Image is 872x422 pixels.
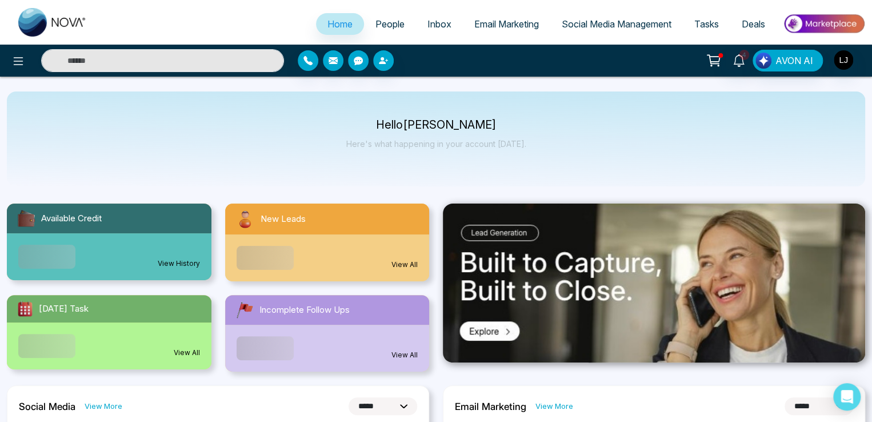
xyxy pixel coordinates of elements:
[755,53,771,69] img: Lead Flow
[443,204,865,363] img: .
[261,213,306,226] span: New Leads
[562,18,671,30] span: Social Media Management
[85,401,122,412] a: View More
[158,258,200,269] a: View History
[739,50,749,60] span: 4
[694,18,719,30] span: Tasks
[391,260,418,270] a: View All
[18,8,87,37] img: Nova CRM Logo
[39,302,89,316] span: [DATE] Task
[463,13,550,35] a: Email Marketing
[834,50,853,70] img: User Avatar
[455,401,526,412] h2: Email Marketing
[234,300,255,320] img: followUps.svg
[753,50,823,71] button: AVON AI
[416,13,463,35] a: Inbox
[41,212,102,225] span: Available Credit
[234,208,256,230] img: newLeads.svg
[375,18,405,30] span: People
[391,350,418,360] a: View All
[730,13,777,35] a: Deals
[833,383,861,411] div: Open Intercom Messenger
[782,11,865,37] img: Market-place.gif
[364,13,416,35] a: People
[19,401,75,412] h2: Social Media
[742,18,765,30] span: Deals
[259,304,350,317] span: Incomplete Follow Ups
[327,18,353,30] span: Home
[218,204,437,281] a: New LeadsView All
[218,295,437,372] a: Incomplete Follow UpsView All
[775,54,813,67] span: AVON AI
[550,13,683,35] a: Social Media Management
[474,18,539,30] span: Email Marketing
[316,13,364,35] a: Home
[16,208,37,229] img: availableCredit.svg
[174,348,200,358] a: View All
[535,401,573,412] a: View More
[427,18,451,30] span: Inbox
[346,120,526,130] p: Hello [PERSON_NAME]
[683,13,730,35] a: Tasks
[346,139,526,149] p: Here's what happening in your account [DATE].
[16,300,34,318] img: todayTask.svg
[725,50,753,70] a: 4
